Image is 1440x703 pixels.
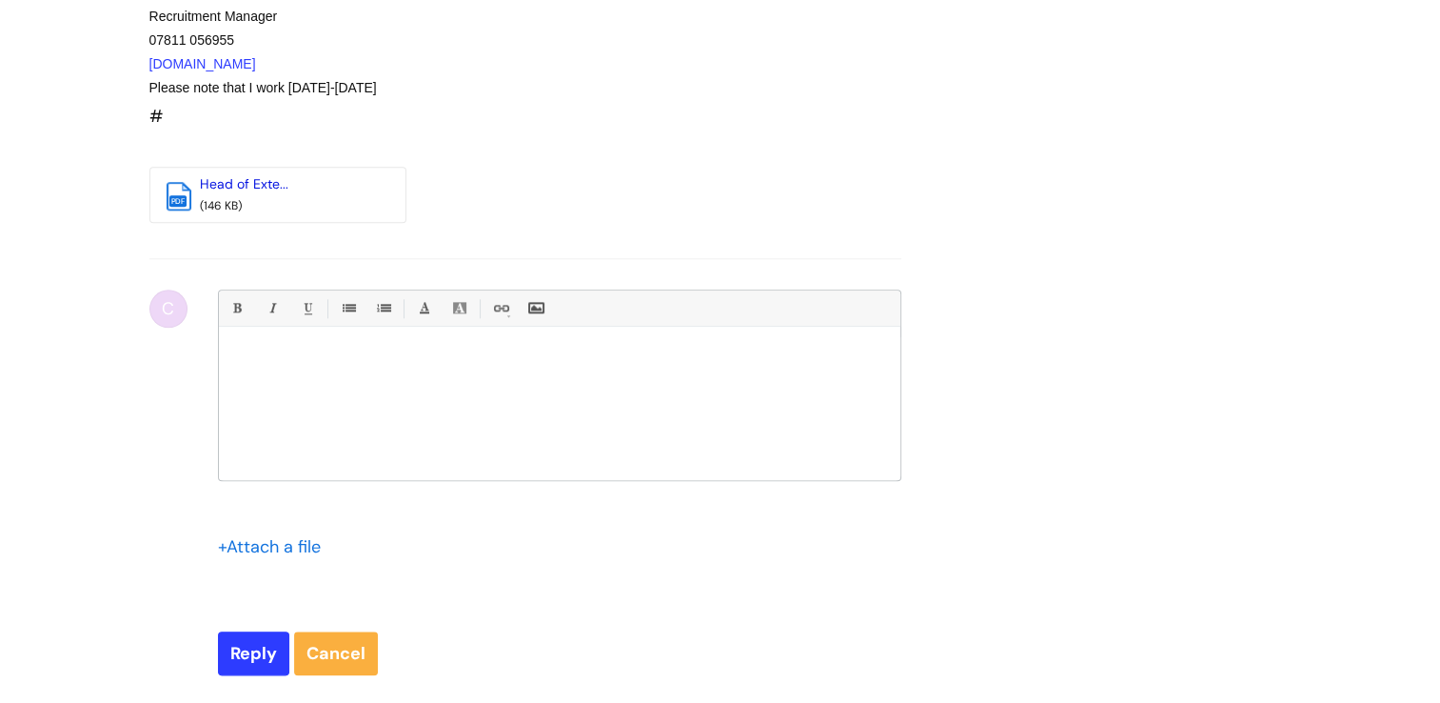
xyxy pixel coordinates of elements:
[336,296,360,320] a: • Unordered List (Ctrl-Shift-7)
[260,296,284,320] a: Italic (Ctrl-I)
[523,296,547,320] a: Insert Image...
[149,290,187,328] div: C
[295,296,319,320] a: Underline(Ctrl-U)
[218,535,227,558] span: +
[218,532,332,562] div: Attach a file
[225,296,248,320] a: Bold (Ctrl-B)
[488,296,512,320] a: Link
[294,632,378,675] a: Cancel
[149,5,833,29] div: Recruitment Manager
[169,195,187,207] span: pdf
[149,29,833,52] div: 07811 056955
[149,56,256,71] a: [DOMAIN_NAME]
[200,175,288,192] a: Head of Exte...
[200,196,352,217] div: (146 KB)
[412,296,436,320] a: Font Color
[447,296,471,320] a: Back Color
[218,632,289,675] input: Reply
[371,296,395,320] a: 1. Ordered List (Ctrl-Shift-8)
[149,76,833,100] div: Please note that I work [DATE]-[DATE]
